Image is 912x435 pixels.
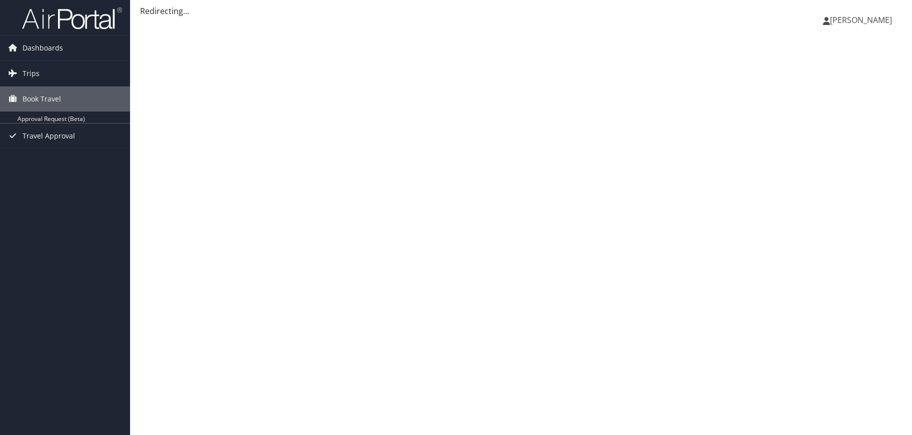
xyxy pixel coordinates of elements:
img: airportal-logo.png [22,6,122,30]
span: Book Travel [23,86,61,111]
div: Redirecting... [140,5,902,17]
span: Travel Approval [23,123,75,148]
span: Trips [23,61,40,86]
a: [PERSON_NAME] [823,5,902,35]
span: [PERSON_NAME] [830,14,892,25]
span: Dashboards [23,35,63,60]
